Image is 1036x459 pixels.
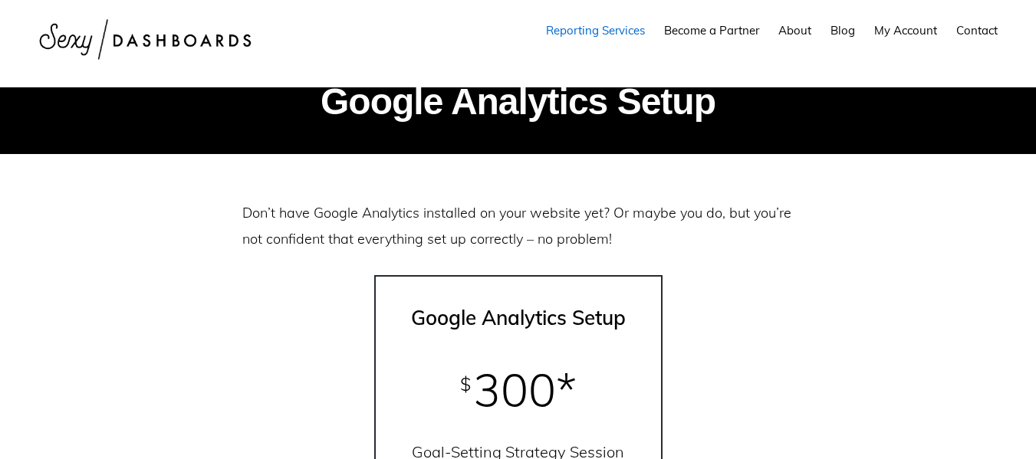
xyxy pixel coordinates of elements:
[664,23,759,38] span: Become a Partner
[771,9,819,51] a: About
[956,23,998,38] span: Contact
[538,9,1005,51] nav: Main
[867,9,945,51] a: My Account
[823,9,863,51] a: Blog
[538,9,653,51] a: Reporting Services
[460,375,471,393] span: $
[546,23,645,38] span: Reporting Services
[656,9,767,51] a: Become a Partner
[58,84,978,120] h2: Google Analytics Setup
[874,23,937,38] span: My Account
[830,23,855,38] span: Blog
[411,305,626,330] strong: Google Analytics Setup
[242,200,794,252] p: Don’t have Google Analytics installed on your website yet? Or maybe you do, but you’re not confid...
[778,23,811,38] span: About
[949,9,1005,51] a: Contact
[31,8,261,71] img: Sexy Dashboards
